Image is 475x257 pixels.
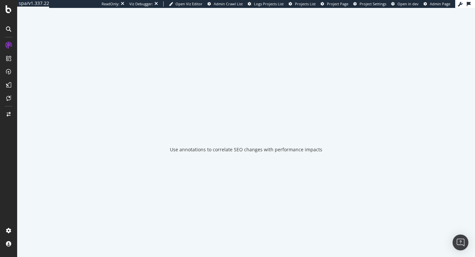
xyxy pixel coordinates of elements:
[222,112,270,136] div: animation
[391,1,419,7] a: Open in dev
[353,1,386,7] a: Project Settings
[169,1,203,7] a: Open Viz Editor
[424,1,450,7] a: Admin Page
[170,146,322,153] div: Use annotations to correlate SEO changes with performance impacts
[289,1,316,7] a: Projects List
[295,1,316,6] span: Projects List
[214,1,243,6] span: Admin Crawl List
[360,1,386,6] span: Project Settings
[321,1,348,7] a: Project Page
[129,1,153,7] div: Viz Debugger:
[207,1,243,7] a: Admin Crawl List
[248,1,284,7] a: Logs Projects List
[327,1,348,6] span: Project Page
[254,1,284,6] span: Logs Projects List
[102,1,119,7] div: ReadOnly:
[453,235,468,250] div: Open Intercom Messenger
[175,1,203,6] span: Open Viz Editor
[397,1,419,6] span: Open in dev
[430,1,450,6] span: Admin Page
